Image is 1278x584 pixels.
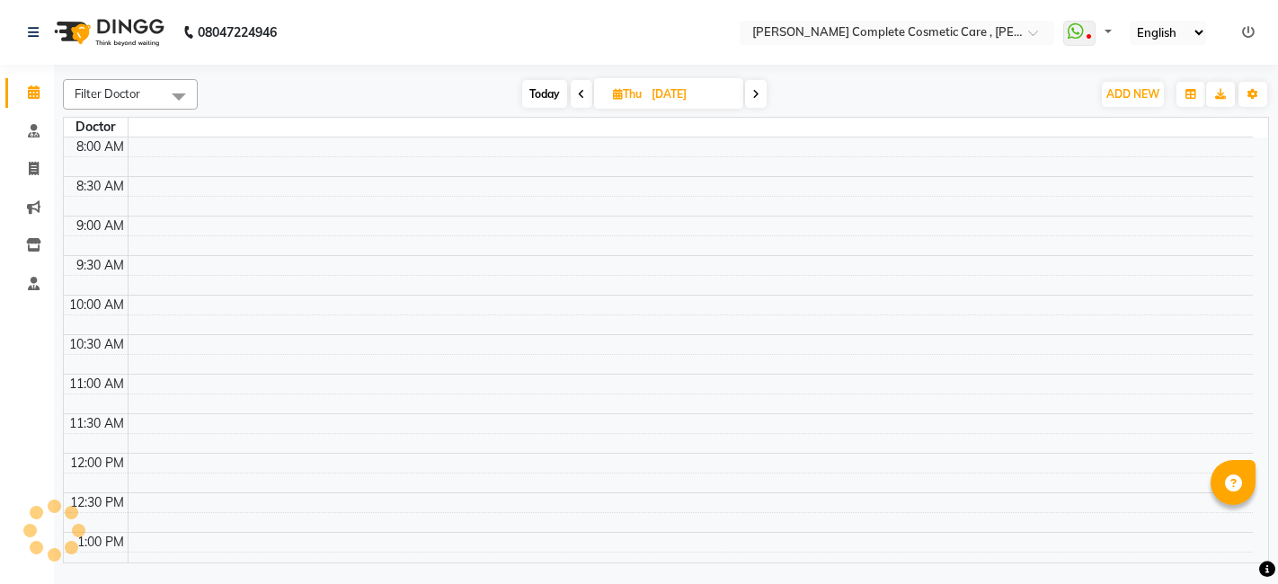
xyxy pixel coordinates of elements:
span: Today [522,80,567,108]
div: 11:00 AM [66,375,128,394]
input: 2025-09-04 [646,81,736,108]
button: ADD NEW [1102,82,1164,107]
b: 08047224946 [198,7,277,58]
span: Thu [608,87,646,101]
div: 12:00 PM [67,454,128,473]
div: 8:30 AM [73,177,128,196]
div: 11:30 AM [66,414,128,433]
div: 10:30 AM [66,335,128,354]
span: ADD NEW [1106,87,1159,101]
div: 10:00 AM [66,296,128,314]
div: Doctor [64,118,128,137]
div: 9:30 AM [73,256,128,275]
div: 9:00 AM [73,217,128,235]
img: logo [46,7,169,58]
div: 12:30 PM [67,493,128,512]
span: Filter Doctor [75,86,140,101]
div: 8:00 AM [73,137,128,156]
div: 1:00 PM [74,533,128,552]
